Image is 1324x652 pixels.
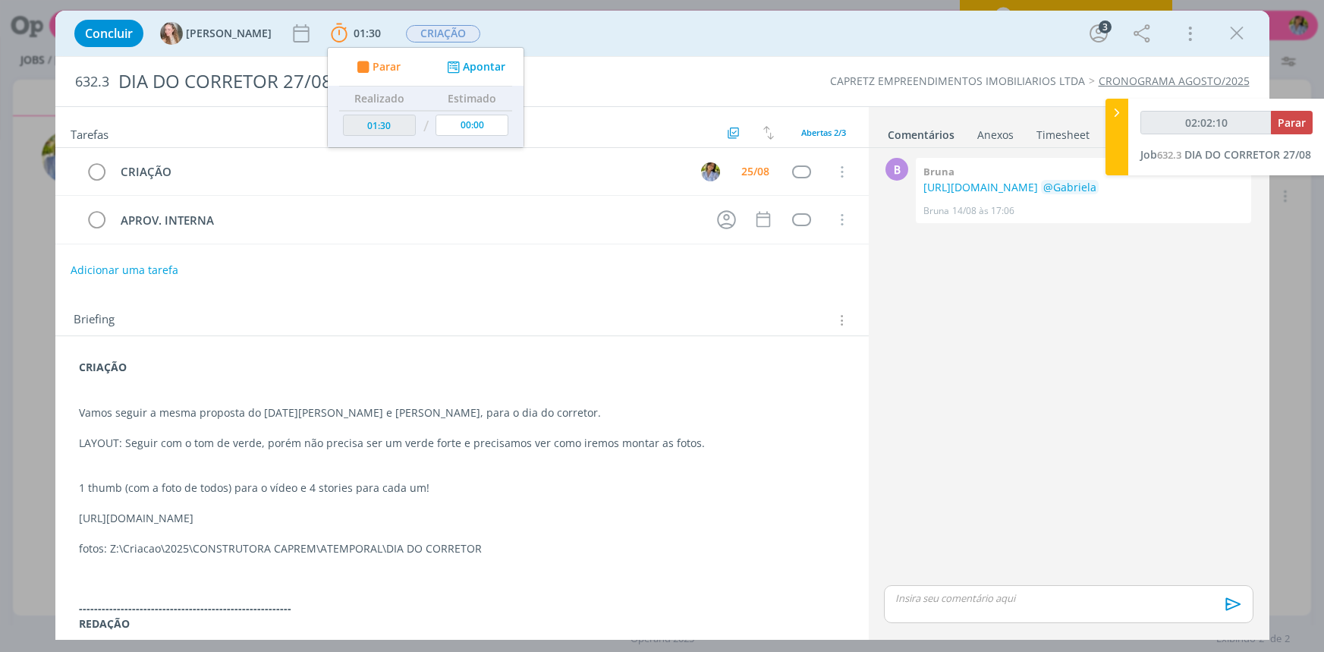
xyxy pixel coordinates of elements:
[372,61,400,72] span: Parar
[952,204,1014,218] span: 14/08 às 17:06
[701,162,720,181] img: A
[1140,147,1311,162] a: Job632.3DIA DO CORRETOR 27/08
[406,25,480,43] span: CRIAÇÃO
[79,541,845,556] p: fotos: Z:\Criacao\2025\CONSTRUTORA CAPREM\ATEMPORAL\DIA DO CORRETOR
[1278,115,1306,130] span: Parar
[79,480,845,496] p: 1 thumb (com a foto de todos) para o vídeo e 4 stories para cada um!
[1271,111,1313,134] button: Parar
[442,59,505,75] button: Apontar
[85,27,133,39] span: Concluir
[327,21,385,46] button: 01:30
[1087,21,1111,46] button: 3
[1036,121,1090,143] a: Timesheet
[763,126,774,140] img: arrow-down-up.svg
[1043,180,1096,194] span: @Gabriela
[700,160,722,183] button: A
[115,211,703,230] div: APROV. INTERNA
[75,74,109,90] span: 632.3
[432,87,512,111] th: Estimado
[71,124,108,142] span: Tarefas
[977,128,1014,143] div: Anexos
[74,310,115,330] span: Briefing
[79,616,130,631] strong: REDAÇÃO
[419,111,432,142] td: /
[1157,148,1181,162] span: 632.3
[112,63,754,100] div: DIA DO CORRETOR 27/08
[186,28,272,39] span: [PERSON_NAME]
[1099,74,1250,88] a: CRONOGRAMA AGOSTO/2025
[741,166,769,177] div: 25/08
[885,158,908,181] div: B
[887,121,955,143] a: Comentários
[160,22,183,45] img: G
[354,26,381,40] span: 01:30
[327,47,524,148] ul: 01:30
[79,360,127,374] strong: CRIAÇÃO
[79,601,291,616] strong: --------------------------------------------------------
[1099,20,1112,33] div: 3
[55,11,1269,640] div: dialog
[79,405,845,420] p: Vamos seguir a mesma proposta do [DATE][PERSON_NAME] e [PERSON_NAME], para o dia do corretor.
[923,165,954,178] b: Bruna
[160,22,272,45] button: G[PERSON_NAME]
[1184,147,1311,162] span: DIA DO CORRETOR 27/08
[74,20,143,47] button: Concluir
[339,87,420,111] th: Realizado
[923,204,949,218] p: Bruna
[115,162,687,181] div: CRIAÇÃO
[352,59,401,75] button: Parar
[830,74,1085,88] a: CAPRETZ EMPREENDIMENTOS IMOBILIARIOS LTDA
[79,436,845,451] p: LAYOUT: Seguir com o tom de verde, porém não precisa ser um verde forte e precisamos ver como ire...
[70,257,179,284] button: Adicionar uma tarefa
[405,24,481,43] button: CRIAÇÃO
[801,127,846,138] span: Abertas 2/3
[79,511,845,526] p: [URL][DOMAIN_NAME]
[923,180,1038,194] a: [URL][DOMAIN_NAME]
